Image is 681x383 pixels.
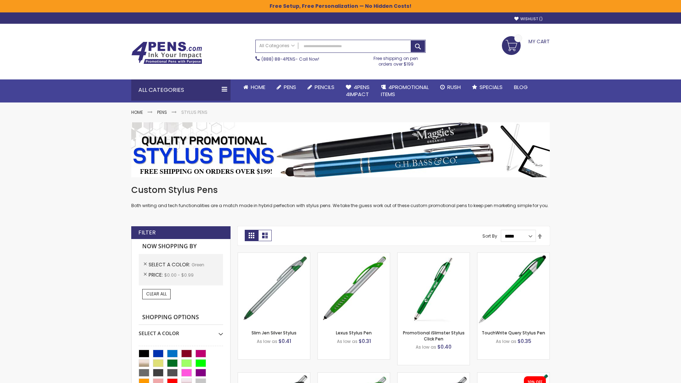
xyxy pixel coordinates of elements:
[496,338,516,344] span: As low as
[375,79,434,102] a: 4PROMOTIONALITEMS
[508,79,533,95] a: Blog
[398,372,470,378] a: Lexus Metallic Stylus Pen-Green
[336,330,372,336] a: Lexus Stylus Pen
[139,239,223,254] strong: Now Shopping by
[318,372,390,378] a: Boston Silver Stylus Pen-Green
[238,79,271,95] a: Home
[261,56,319,62] span: - Call Now!
[477,372,549,378] a: iSlimster II - Full Color-Green
[517,338,531,345] span: $0.35
[318,252,390,259] a: Lexus Stylus Pen-Green
[514,16,543,22] a: Wishlist
[131,184,550,196] h1: Custom Stylus Pens
[337,338,358,344] span: As low as
[447,83,461,91] span: Rush
[139,310,223,325] strong: Shopping Options
[340,79,375,102] a: 4Pens4impact
[477,253,549,325] img: TouchWrite Query Stylus Pen-Green
[398,253,470,325] img: Promotional iSlimster Stylus Click Pen-Green
[366,53,426,67] div: Free shipping on pen orders over $199
[302,79,340,95] a: Pencils
[149,271,164,278] span: Price
[238,372,310,378] a: Boston Stylus Pen-Green
[146,291,167,297] span: Clear All
[139,325,223,337] div: Select A Color
[259,43,295,49] span: All Categories
[131,184,550,209] div: Both writing and tech functionalities are a match made in hybrid perfection with stylus pens. We ...
[257,338,277,344] span: As low as
[131,122,550,177] img: Stylus Pens
[256,40,298,52] a: All Categories
[131,79,231,101] div: All Categories
[315,83,334,91] span: Pencils
[192,262,204,268] span: Green
[149,261,192,268] span: Select A Color
[416,344,436,350] span: As low as
[477,252,549,259] a: TouchWrite Query Stylus Pen-Green
[245,230,258,241] strong: Grid
[131,109,143,115] a: Home
[238,252,310,259] a: Slim Jen Silver Stylus-Green
[278,338,291,345] span: $0.41
[261,56,295,62] a: (888) 88-4PENS
[181,109,207,115] strong: Stylus Pens
[514,83,528,91] span: Blog
[164,272,194,278] span: $0.00 - $0.99
[138,229,156,237] strong: Filter
[284,83,296,91] span: Pens
[403,330,465,342] a: Promotional iSlimster Stylus Click Pen
[346,83,370,98] span: 4Pens 4impact
[251,330,297,336] a: Slim Jen Silver Stylus
[381,83,429,98] span: 4PROMOTIONAL ITEMS
[318,253,390,325] img: Lexus Stylus Pen-Green
[271,79,302,95] a: Pens
[359,338,371,345] span: $0.31
[398,252,470,259] a: Promotional iSlimster Stylus Click Pen-Green
[482,330,545,336] a: TouchWrite Query Stylus Pen
[142,289,171,299] a: Clear All
[482,233,497,239] label: Sort By
[238,253,310,325] img: Slim Jen Silver Stylus-Green
[437,343,452,350] span: $0.40
[480,83,503,91] span: Specials
[434,79,466,95] a: Rush
[251,83,265,91] span: Home
[157,109,167,115] a: Pens
[466,79,508,95] a: Specials
[131,41,202,64] img: 4Pens Custom Pens and Promotional Products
